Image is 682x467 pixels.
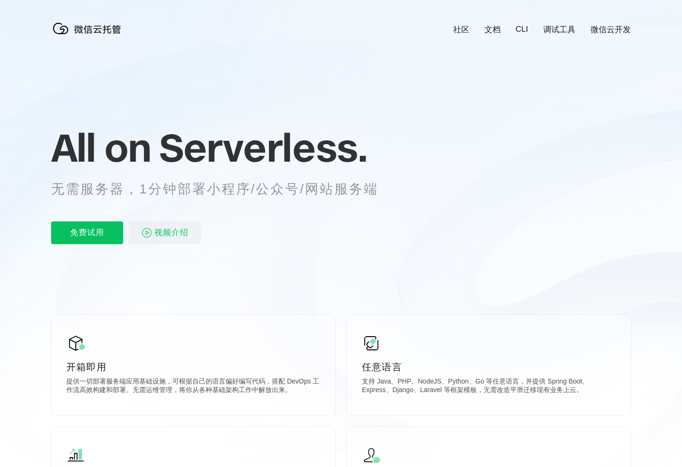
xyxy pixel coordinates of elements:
[141,227,153,238] img: video_play.svg
[516,25,528,34] a: CLI
[362,360,616,374] p: 任意语言
[66,360,320,374] p: 开箱即用
[362,377,616,396] p: 支持 Java、PHP、NodeJS、Python、Go 等任意语言，并提供 Spring Boot、Express、Django、Laravel 等框架模板，无需改造平滑迁移现有业务上云。
[543,24,575,35] a: 调试工具
[66,377,320,396] p: 提供一切部署服务端应用基础设施，可根据自己的语言偏好编写代码，搭配 DevOps 工作流高效构建和部署。无需运维管理，将你从各种基础架构工作中解放出来。
[591,24,631,35] a: 微信云开发
[453,24,469,35] a: 社区
[51,31,127,39] a: 微信云托管
[154,221,188,244] span: 视频介绍
[51,124,150,171] span: All on
[51,19,127,38] img: 微信云托管
[485,24,501,35] a: 文档
[51,180,396,199] p: 无需服务器，1分钟部署小程序/公众号/网站服务端
[159,124,367,171] span: Serverless.
[51,221,123,244] p: 免费试用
